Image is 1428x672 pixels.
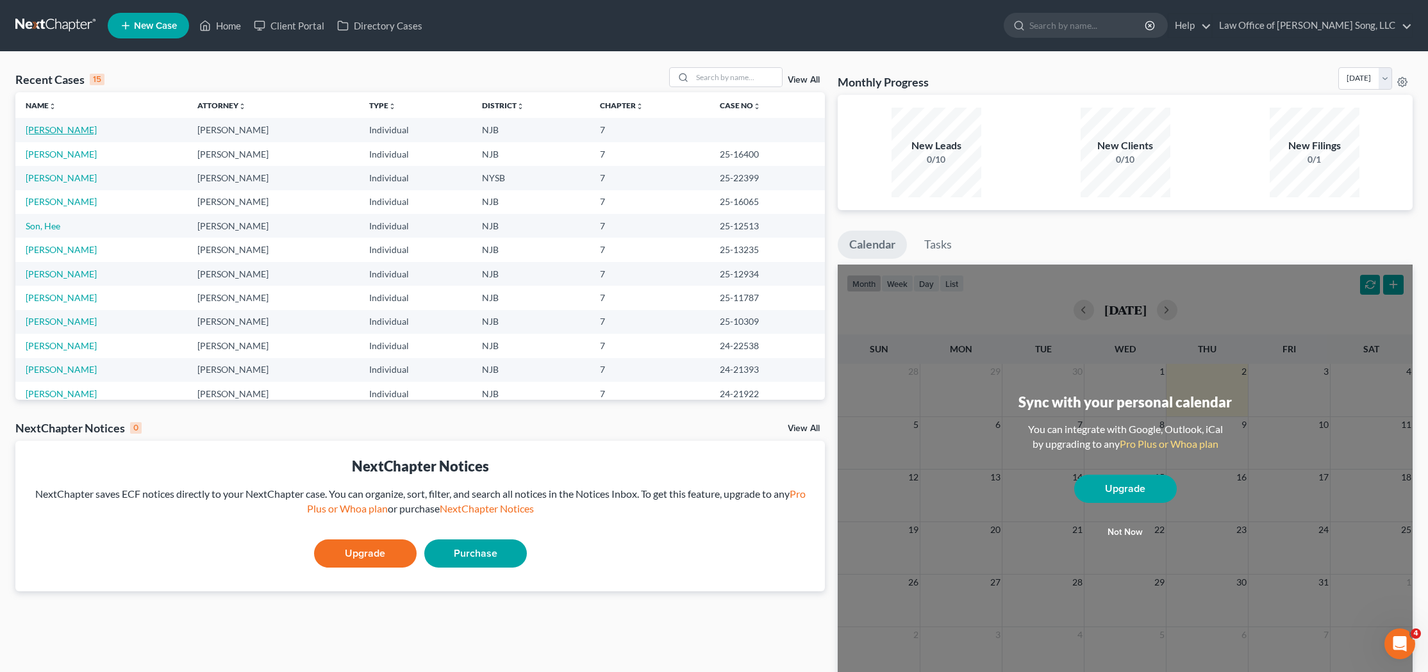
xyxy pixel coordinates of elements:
[1074,475,1177,503] a: Upgrade
[710,286,825,309] td: 25-11787
[788,424,820,433] a: View All
[187,358,359,382] td: [PERSON_NAME]
[472,262,590,286] td: NJB
[359,358,472,382] td: Individual
[238,102,246,110] i: unfold_more
[1018,392,1232,412] div: Sync with your personal calendar
[590,166,710,190] td: 7
[359,382,472,406] td: Individual
[472,382,590,406] td: NJB
[788,76,820,85] a: View All
[710,382,825,406] td: 24-21922
[1074,520,1177,545] button: Not now
[26,172,97,183] a: [PERSON_NAME]
[187,118,359,142] td: [PERSON_NAME]
[838,231,907,259] a: Calendar
[1213,14,1412,37] a: Law Office of [PERSON_NAME] Song, LLC
[187,262,359,286] td: [PERSON_NAME]
[1081,153,1170,166] div: 0/10
[26,268,97,279] a: [PERSON_NAME]
[359,286,472,309] td: Individual
[187,310,359,334] td: [PERSON_NAME]
[26,340,97,351] a: [PERSON_NAME]
[26,244,97,255] a: [PERSON_NAME]
[600,101,643,110] a: Chapterunfold_more
[187,238,359,261] td: [PERSON_NAME]
[134,21,177,31] span: New Case
[1029,13,1147,37] input: Search by name...
[314,539,417,568] a: Upgrade
[359,262,472,286] td: Individual
[187,190,359,214] td: [PERSON_NAME]
[369,101,396,110] a: Typeunfold_more
[1270,138,1359,153] div: New Filings
[1270,153,1359,166] div: 0/1
[359,238,472,261] td: Individual
[710,166,825,190] td: 25-22399
[26,316,97,327] a: [PERSON_NAME]
[187,382,359,406] td: [PERSON_NAME]
[472,334,590,357] td: NJB
[838,74,929,90] h3: Monthly Progress
[472,118,590,142] td: NJB
[187,286,359,309] td: [PERSON_NAME]
[710,214,825,238] td: 25-12513
[636,102,643,110] i: unfold_more
[307,488,806,514] a: Pro Plus or Whoa plan
[26,364,97,375] a: [PERSON_NAME]
[590,358,710,382] td: 7
[193,14,247,37] a: Home
[710,142,825,166] td: 25-16400
[590,238,710,261] td: 7
[913,231,963,259] a: Tasks
[590,190,710,214] td: 7
[472,214,590,238] td: NJB
[692,68,782,86] input: Search by name...
[1120,438,1218,450] a: Pro Plus or Whoa plan
[517,102,524,110] i: unfold_more
[590,142,710,166] td: 7
[710,334,825,357] td: 24-22538
[359,166,472,190] td: Individual
[472,190,590,214] td: NJB
[1384,628,1415,659] iframe: Intercom live chat
[590,214,710,238] td: 7
[49,102,56,110] i: unfold_more
[26,292,97,303] a: [PERSON_NAME]
[26,388,97,399] a: [PERSON_NAME]
[710,310,825,334] td: 25-10309
[26,220,60,231] a: Son, Hee
[26,487,815,516] div: NextChapter saves ECF notices directly to your NextChapter case. You can organize, sort, filter, ...
[359,190,472,214] td: Individual
[359,310,472,334] td: Individual
[482,101,524,110] a: Districtunfold_more
[472,358,590,382] td: NJB
[359,142,472,166] td: Individual
[472,142,590,166] td: NJB
[590,286,710,309] td: 7
[90,74,104,85] div: 15
[472,238,590,261] td: NJB
[130,422,142,434] div: 0
[753,102,761,110] i: unfold_more
[590,310,710,334] td: 7
[472,286,590,309] td: NJB
[187,334,359,357] td: [PERSON_NAME]
[247,14,331,37] a: Client Portal
[26,101,56,110] a: Nameunfold_more
[388,102,396,110] i: unfold_more
[15,72,104,87] div: Recent Cases
[472,310,590,334] td: NJB
[187,214,359,238] td: [PERSON_NAME]
[472,166,590,190] td: NYSB
[440,502,534,514] a: NextChapter Notices
[710,190,825,214] td: 25-16065
[892,138,981,153] div: New Leads
[710,238,825,261] td: 25-13235
[720,101,761,110] a: Case Nounfold_more
[424,539,527,568] a: Purchase
[710,358,825,382] td: 24-21393
[187,142,359,166] td: [PERSON_NAME]
[331,14,429,37] a: Directory Cases
[590,382,710,406] td: 7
